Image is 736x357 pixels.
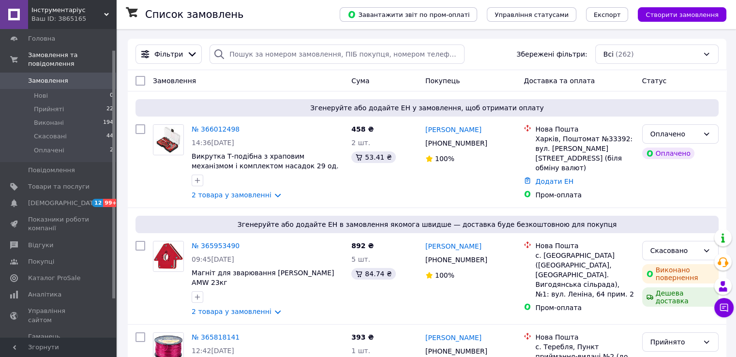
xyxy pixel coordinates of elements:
a: № 366012498 [192,125,240,133]
div: Нова Пошта [535,124,634,134]
a: Магніт для зварювання [PERSON_NAME] AMW 23кг [192,269,334,286]
a: [PERSON_NAME] [425,333,481,342]
button: Створити замовлення [638,7,726,22]
h1: Список замовлень [145,9,243,20]
span: Замовлення [153,77,196,85]
span: Аналітика [28,290,61,299]
span: 100% [435,271,454,279]
span: 1 шт. [351,347,370,355]
div: Нова Пошта [535,241,634,251]
img: Фото товару [153,125,183,155]
div: 84.74 ₴ [351,268,395,280]
div: [PHONE_NUMBER] [423,253,489,267]
a: 2 товара у замовленні [192,191,271,199]
span: Збережені фільтри: [516,49,587,59]
span: 2 [110,146,113,155]
div: Скасовано [650,245,699,256]
input: Пошук за номером замовлення, ПІБ покупця, номером телефону, Email, номером накладної [210,45,465,64]
span: Каталог ProSale [28,274,80,283]
button: Завантажити звіт по пром-оплаті [340,7,477,22]
span: 100% [435,155,454,163]
div: Оплачено [650,129,699,139]
span: Головна [28,34,55,43]
span: Згенеруйте або додайте ЕН в замовлення якомога швидше — доставка буде безкоштовною для покупця [139,220,715,229]
span: Завантажити звіт по пром-оплаті [347,10,469,19]
div: [PHONE_NUMBER] [423,136,489,150]
span: 0 [110,91,113,100]
span: 393 ₴ [351,333,374,341]
span: Статус [642,77,667,85]
span: 09:45[DATE] [192,255,234,263]
div: Прийнято [650,337,699,347]
span: 12 [92,199,103,207]
button: Експорт [586,7,629,22]
span: Скасовані [34,132,67,141]
button: Управління статусами [487,7,576,22]
span: [DEMOGRAPHIC_DATA] [28,199,100,208]
span: 99+ [103,199,119,207]
button: Чат з покупцем [714,298,734,317]
a: 2 товара у замовленні [192,308,271,315]
a: Фото товару [153,124,184,155]
span: 5 шт. [351,255,370,263]
div: Пром-оплата [535,190,634,200]
span: Управління сайтом [28,307,90,324]
span: Товари та послуги [28,182,90,191]
span: Згенеруйте або додайте ЕН у замовлення, щоб отримати оплату [139,103,715,113]
div: Пром-оплата [535,303,634,312]
a: № 365953490 [192,242,240,250]
span: Доставка та оплата [524,77,595,85]
span: Управління статусами [495,11,569,18]
span: Експорт [594,11,621,18]
div: Харків, Поштомат №33392: вул. [PERSON_NAME][STREET_ADDRESS] (біля обміну валют) [535,134,634,173]
a: Фото товару [153,241,184,272]
div: с. [GEOGRAPHIC_DATA] ([GEOGRAPHIC_DATA], [GEOGRAPHIC_DATA]. Вигодянська сільрада), №1: вул. Ленін... [535,251,634,299]
span: 22 [106,105,113,114]
span: 44 [106,132,113,141]
div: Ваш ID: 3865165 [31,15,116,23]
span: Гаманець компанії [28,332,90,350]
span: 194 [103,119,113,127]
span: Фільтри [154,49,183,59]
span: Оплачені [34,146,64,155]
img: Фото товару [153,241,183,271]
a: [PERSON_NAME] [425,241,481,251]
span: Нові [34,91,48,100]
a: Створити замовлення [628,10,726,18]
a: Викрутка Т-подібна з храповим механізмом і комплектом насадок 29 од. INTERTOOL VT-3330 [192,152,339,179]
span: 458 ₴ [351,125,374,133]
span: Виконані [34,119,64,127]
span: 14:36[DATE] [192,139,234,147]
span: Відгуки [28,241,53,250]
span: Замовлення та повідомлення [28,51,116,68]
div: Виконано повернення [642,264,719,283]
span: Замовлення [28,76,68,85]
span: Створити замовлення [646,11,719,18]
div: Дешева доставка [642,287,719,307]
span: Cума [351,77,369,85]
span: 2 шт. [351,139,370,147]
span: Повідомлення [28,166,75,175]
span: Прийняті [34,105,64,114]
span: Покупці [28,257,54,266]
a: № 365818141 [192,333,240,341]
span: Всі [603,49,614,59]
span: 892 ₴ [351,242,374,250]
span: (262) [616,50,634,58]
div: Нова Пошта [535,332,634,342]
span: Покупець [425,77,460,85]
a: [PERSON_NAME] [425,125,481,134]
div: 53.41 ₴ [351,151,395,163]
span: 12:42[DATE] [192,347,234,355]
a: Додати ЕН [535,178,573,185]
span: Показники роботи компанії [28,215,90,233]
div: Оплачено [642,148,694,159]
span: Інструментаріус [31,6,104,15]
